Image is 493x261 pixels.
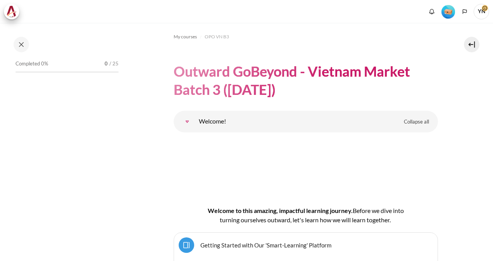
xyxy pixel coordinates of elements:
[205,33,229,40] span: OPO VN B3
[474,4,489,19] span: YN
[179,114,195,129] a: Welcome!
[438,4,458,19] a: Level #1
[205,32,229,41] a: OPO VN B3
[109,60,119,68] span: / 25
[404,118,429,126] span: Collapse all
[198,206,413,225] h4: Welcome to this amazing, impactful learning journey.
[174,62,438,99] h1: Outward GoBeyond - Vietnam Market Batch 3 ([DATE])
[105,60,108,68] span: 0
[174,32,197,41] a: My courses
[4,4,23,19] a: Architeck Architeck
[16,60,48,68] span: Completed 0%
[441,5,455,19] img: Level #1
[474,4,489,19] a: User menu
[441,4,455,19] div: Level #1
[200,241,331,249] a: Getting Started with Our 'Smart-Learning' Platform
[174,31,438,43] nav: Navigation bar
[353,207,357,214] span: B
[6,6,17,17] img: Architeck
[459,6,471,17] button: Languages
[426,6,438,17] div: Show notification window with no new notifications
[398,115,435,129] a: Collapse all
[174,33,197,40] span: My courses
